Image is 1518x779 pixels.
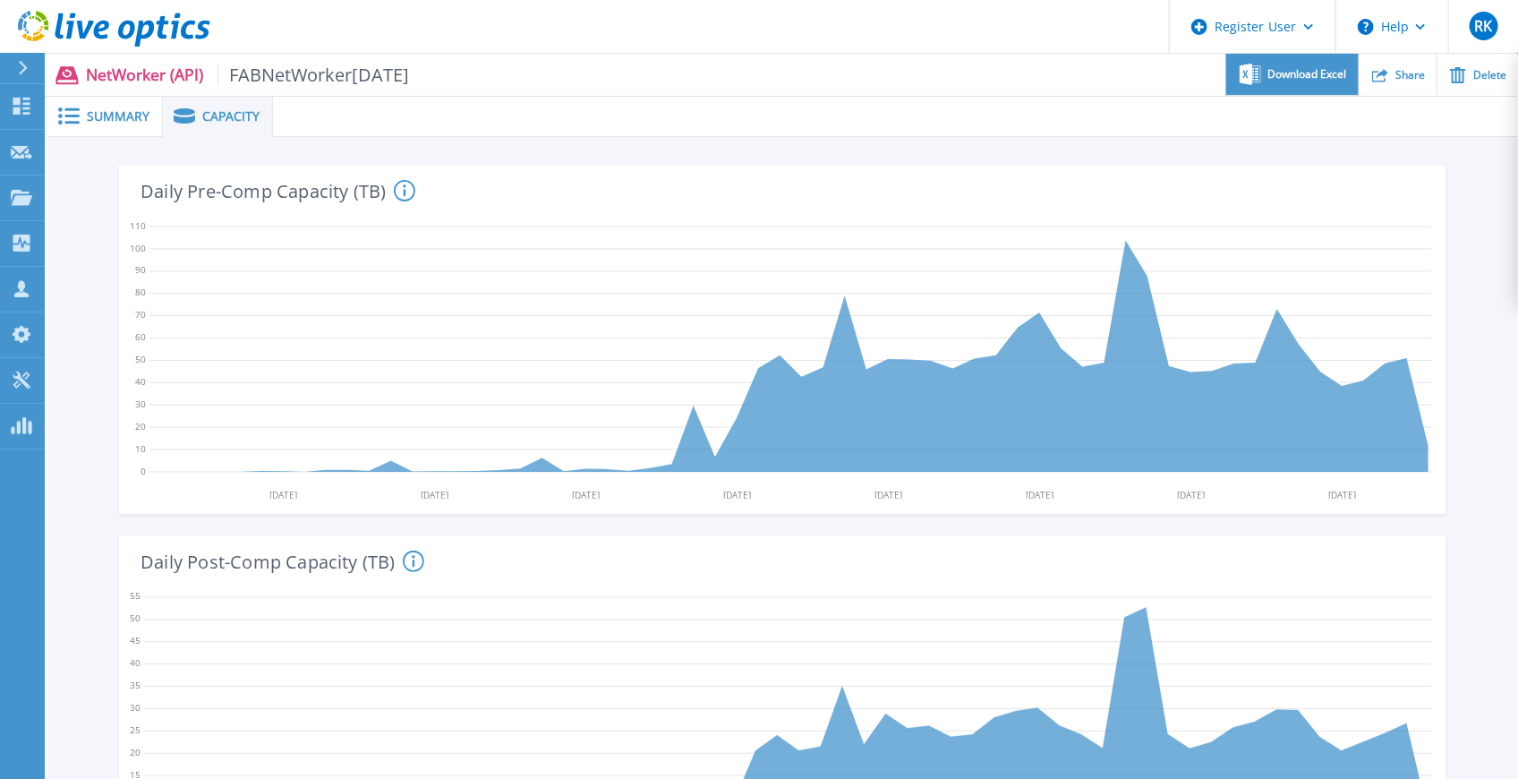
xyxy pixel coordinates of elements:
text: [DATE] [876,489,904,501]
text: 60 [135,330,146,343]
text: 80 [135,286,146,298]
text: 50 [135,353,146,365]
span: Share [1395,70,1425,81]
span: Download Excel [1268,69,1347,80]
text: 20 [135,420,146,432]
text: 20 [130,746,141,758]
text: 0 [141,465,146,477]
text: 90 [135,263,146,276]
text: 30 [135,398,146,410]
text: [DATE] [725,489,753,501]
h4: Daily Post-Comp Capacity (TB) [141,551,424,572]
h4: Daily Pre-Comp Capacity (TB) [141,180,415,201]
text: [DATE] [270,489,298,501]
text: 25 [130,723,141,736]
text: 10 [135,442,146,455]
text: 50 [130,612,141,625]
text: [DATE] [1331,489,1359,501]
text: 55 [130,590,141,603]
text: 70 [135,308,146,321]
text: 45 [130,634,141,646]
text: [DATE] [422,489,449,501]
text: [DATE] [1180,489,1207,501]
span: Capacity [202,110,260,123]
text: [DATE] [573,489,601,501]
span: Delete [1473,70,1506,81]
text: 110 [130,219,146,232]
span: FABNetWorker[DATE] [217,64,410,85]
span: RK [1474,19,1492,33]
text: 30 [130,701,141,714]
text: 100 [130,242,146,254]
text: 40 [130,656,141,669]
text: [DATE] [1028,489,1055,501]
text: 35 [130,679,141,691]
text: 40 [135,375,146,388]
span: Summary [87,110,149,123]
p: NetWorker (API) [86,64,410,85]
